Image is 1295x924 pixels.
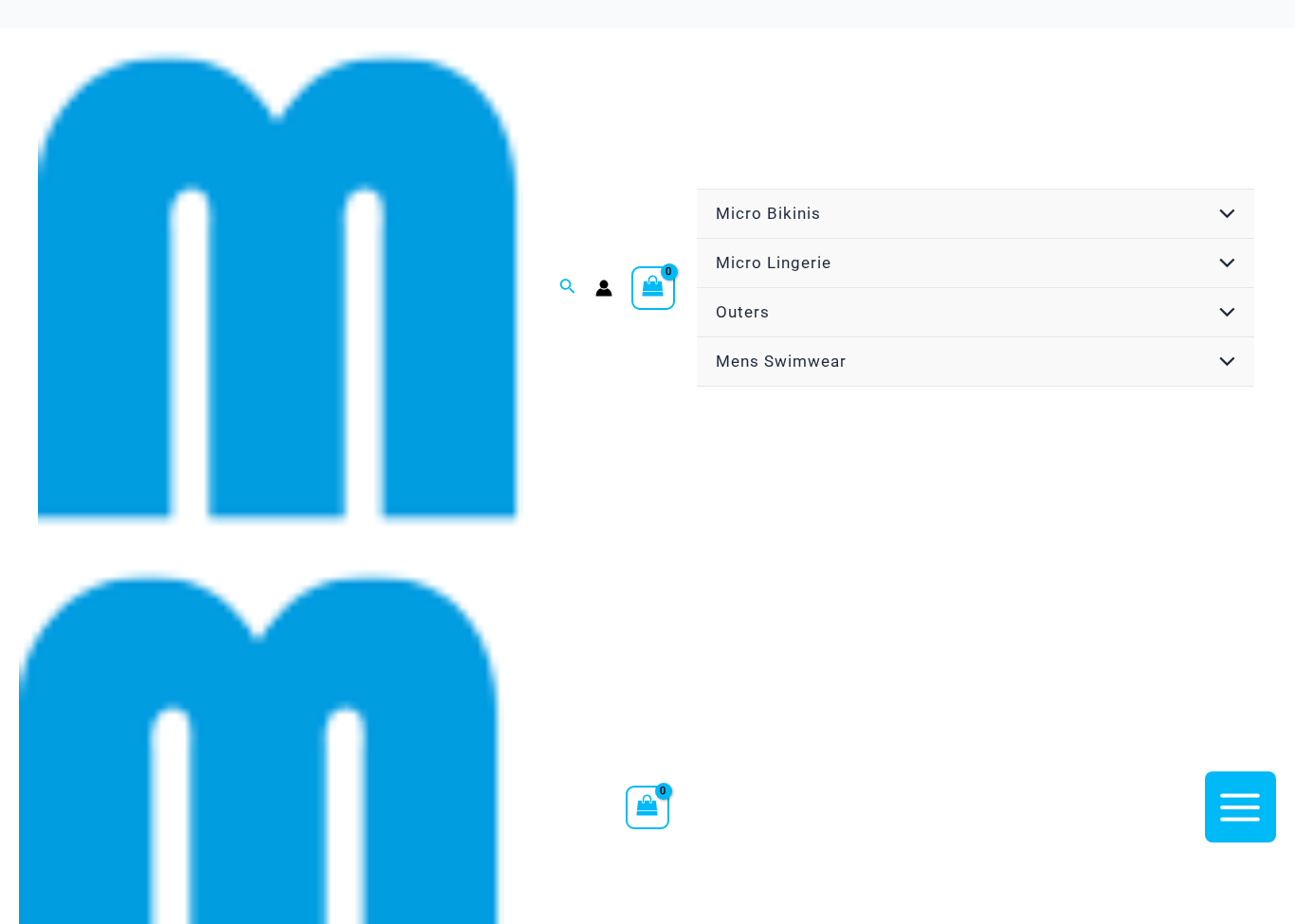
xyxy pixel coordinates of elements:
[716,204,821,223] span: Micro Bikinis
[626,786,669,829] a: View Shopping Cart, empty
[631,266,675,310] a: View Shopping Cart, empty
[694,186,1257,390] nav: Site Navigation
[559,276,576,299] a: Search icon link
[697,288,1254,337] a: OutersMenu ToggleMenu Toggle
[716,302,770,321] span: Outers
[697,239,1254,288] a: Micro LingerieMenu ToggleMenu Toggle
[716,253,831,272] span: Micro Lingerie
[38,45,523,531] img: cropped mm emblem
[697,190,1254,239] a: Micro BikinisMenu ToggleMenu Toggle
[595,280,612,297] a: Account icon link
[697,337,1254,387] a: Mens SwimwearMenu ToggleMenu Toggle
[716,352,847,371] span: Mens Swimwear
